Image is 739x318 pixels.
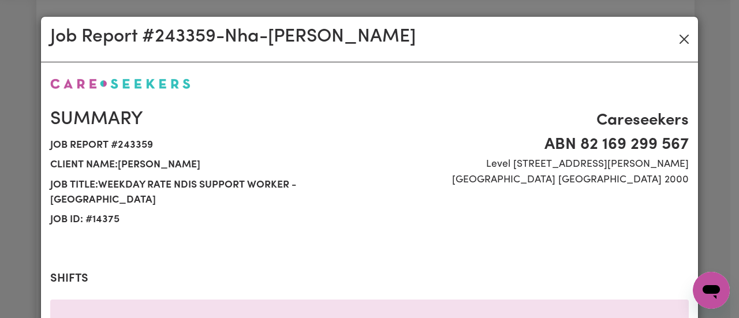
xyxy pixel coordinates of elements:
[675,30,693,48] button: Close
[50,210,363,230] span: Job ID: # 14375
[50,136,363,155] span: Job report # 243359
[376,109,689,133] span: Careseekers
[50,26,416,48] h2: Job Report # 243359 - Nha-[PERSON_NAME]
[376,173,689,188] span: [GEOGRAPHIC_DATA] [GEOGRAPHIC_DATA] 2000
[693,272,730,309] iframe: Button to launch messaging window
[376,157,689,172] span: Level [STREET_ADDRESS][PERSON_NAME]
[50,175,363,211] span: Job title: Weekday Rate NDIS Support Worker - [GEOGRAPHIC_DATA]
[50,78,191,89] img: Careseekers logo
[50,155,363,175] span: Client name: [PERSON_NAME]
[50,109,363,130] h2: Summary
[376,133,689,157] span: ABN 82 169 299 567
[50,272,689,286] h2: Shifts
